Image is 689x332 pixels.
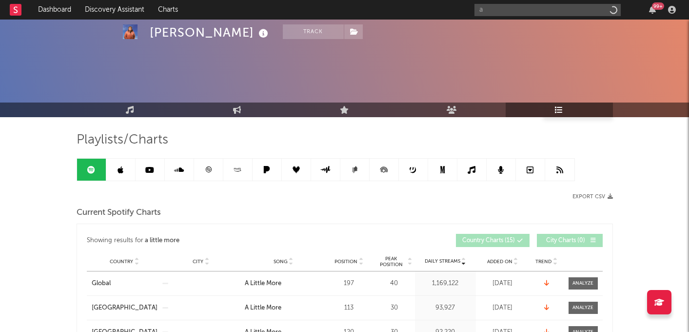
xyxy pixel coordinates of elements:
[283,24,344,39] button: Track
[535,259,551,265] span: Trend
[543,238,588,244] span: City Charts ( 0 )
[245,303,281,313] div: A Little More
[245,279,281,289] div: A Little More
[245,303,322,313] a: A Little More
[245,279,322,289] a: A Little More
[92,279,111,289] div: Global
[327,303,371,313] div: 113
[193,259,203,265] span: City
[652,2,664,10] div: 99 +
[77,207,161,219] span: Current Spotify Charts
[537,234,603,247] button: City Charts(0)
[376,279,413,289] div: 40
[417,279,473,289] div: 1,169,122
[150,24,271,41] div: [PERSON_NAME]
[274,259,288,265] span: Song
[376,256,407,268] span: Peak Position
[572,194,613,200] button: Export CSV
[92,303,157,313] a: [GEOGRAPHIC_DATA]
[478,303,527,313] div: [DATE]
[87,234,345,247] div: Showing results for
[487,259,512,265] span: Added On
[425,258,460,265] span: Daily Streams
[327,279,371,289] div: 197
[376,303,413,313] div: 30
[474,4,621,16] input: Search for artists
[478,279,527,289] div: [DATE]
[417,303,473,313] div: 93,927
[649,6,656,14] button: 99+
[456,234,530,247] button: Country Charts(15)
[462,238,515,244] span: Country Charts ( 15 )
[110,259,133,265] span: Country
[145,235,179,247] div: a little more
[92,279,157,289] a: Global
[77,134,168,146] span: Playlists/Charts
[335,259,357,265] span: Position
